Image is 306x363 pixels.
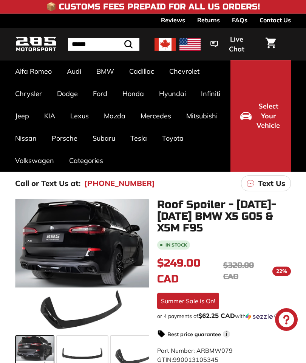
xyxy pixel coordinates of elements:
a: Chrysler [8,82,49,105]
a: Audi [59,60,89,82]
div: or 4 payments of$62.25 CADwithSezzle Click to learn more about Sezzle [157,312,291,320]
a: Toyota [155,127,191,149]
img: Logo_285_Motorsport_areodynamics_components [15,35,57,53]
strong: Best price guarantee [167,331,221,338]
a: Returns [197,14,220,26]
a: FAQs [232,14,247,26]
a: [PHONE_NUMBER] [84,178,155,189]
span: Live Chat [222,34,251,54]
a: Honda [115,82,151,105]
inbox-online-store-chat: Shopify online store chat [273,308,300,333]
span: Select Your Vehicle [255,101,281,130]
a: Alfa Romeo [8,60,59,82]
a: KIA [37,105,63,127]
span: $320.00 CAD [223,261,254,281]
span: $249.00 CAD [157,257,201,285]
span: 22% [272,267,291,276]
a: Chevrolet [162,60,207,82]
a: Jeep [8,105,37,127]
div: Summer Sale is On! [157,293,219,309]
p: Call or Text Us at: [15,178,80,189]
img: Sezzle [246,313,273,320]
a: Infiniti [193,82,228,105]
a: Reviews [161,14,185,26]
p: Text Us [258,178,285,189]
span: $62.25 CAD [198,312,235,320]
a: Volkswagen [8,149,62,172]
a: Lexus [63,105,96,127]
a: Ford [85,82,115,105]
a: Cart [261,31,280,57]
input: Search [68,38,139,51]
b: In stock [165,243,187,247]
span: i [223,330,230,338]
a: Porsche [44,127,85,149]
a: BMW [89,60,122,82]
div: or 4 payments of with [157,312,291,320]
a: Mercedes [133,105,179,127]
a: Contact Us [260,14,291,26]
h4: 📦 Customs Fees Prepaid for All US Orders! [46,2,260,11]
h1: Roof Spoiler - [DATE]-[DATE] BMW X5 G05 & X5M F95 [157,199,291,234]
button: Live Chat [201,30,261,58]
a: Nissan [8,127,44,149]
a: Text Us [241,175,291,191]
a: Tesla [123,127,155,149]
a: Dodge [49,82,85,105]
a: Categories [62,149,111,172]
a: Subaru [85,127,123,149]
a: Cadillac [122,60,162,82]
a: Mitsubishi [179,105,225,127]
a: Hyundai [151,82,193,105]
button: Select Your Vehicle [230,60,291,172]
a: Mazda [96,105,133,127]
